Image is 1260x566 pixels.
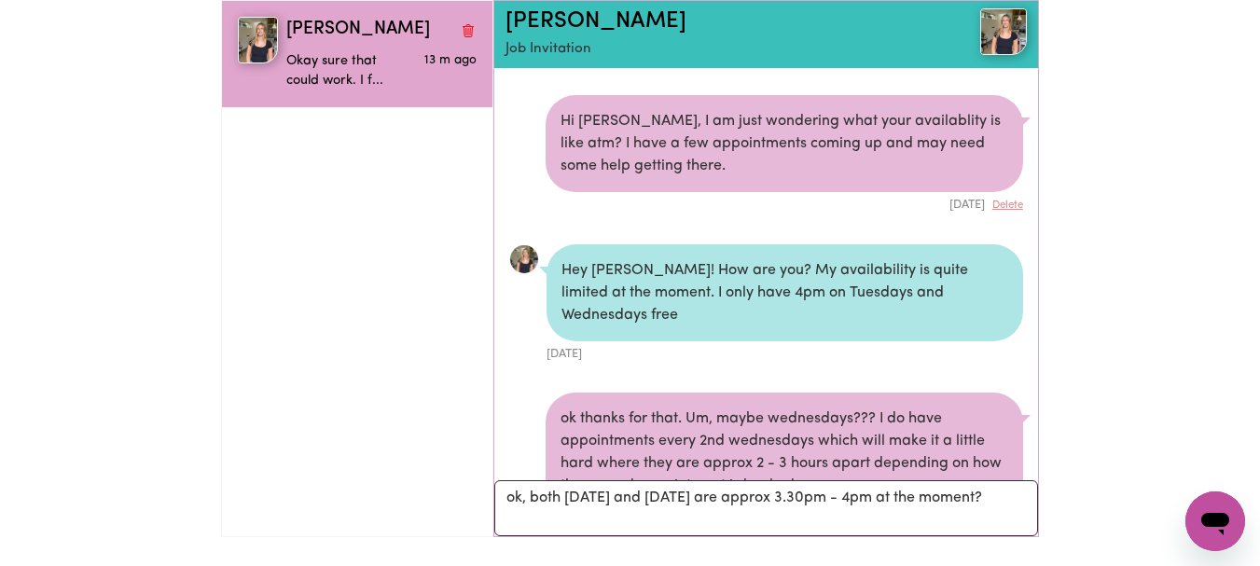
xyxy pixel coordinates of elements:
span: Message sent on September 2, 2025 [424,54,477,66]
div: Hi [PERSON_NAME], I am just wondering what your availablity is like atm? I have a few appointment... [546,95,1023,192]
div: Hey [PERSON_NAME]! How are you? My availability is quite limited at the moment. I only have 4pm o... [547,244,1022,341]
a: View Bianca T's profile [509,244,539,274]
textarea: ok, both [DATE] and [DATE] are approx 3.30pm - 4pm at the moment? [494,480,1037,536]
p: Job Invitation [505,39,939,61]
button: Delete [992,198,1023,214]
img: 746B380737DDE3EC3FDB8F000E001BFA_avatar_blob [509,244,539,274]
img: Bianca T [238,17,278,63]
button: Bianca T[PERSON_NAME]Delete conversationOkay sure that could work. I f...Message sent on Septembe... [222,1,492,107]
div: [DATE] [546,192,1023,214]
button: Delete conversation [460,18,477,42]
div: ok thanks for that. Um, maybe wednesdays??? I do have appointments every 2nd wednesdays which wil... [546,393,1023,512]
iframe: Button to launch messaging window [1185,491,1245,551]
a: Bianca T [940,8,1027,55]
span: [PERSON_NAME] [286,17,430,44]
img: View Bianca T's profile [980,8,1027,55]
p: Okay sure that could work. I f... [286,51,413,91]
a: [PERSON_NAME] [505,10,686,33]
div: [DATE] [547,341,1022,363]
